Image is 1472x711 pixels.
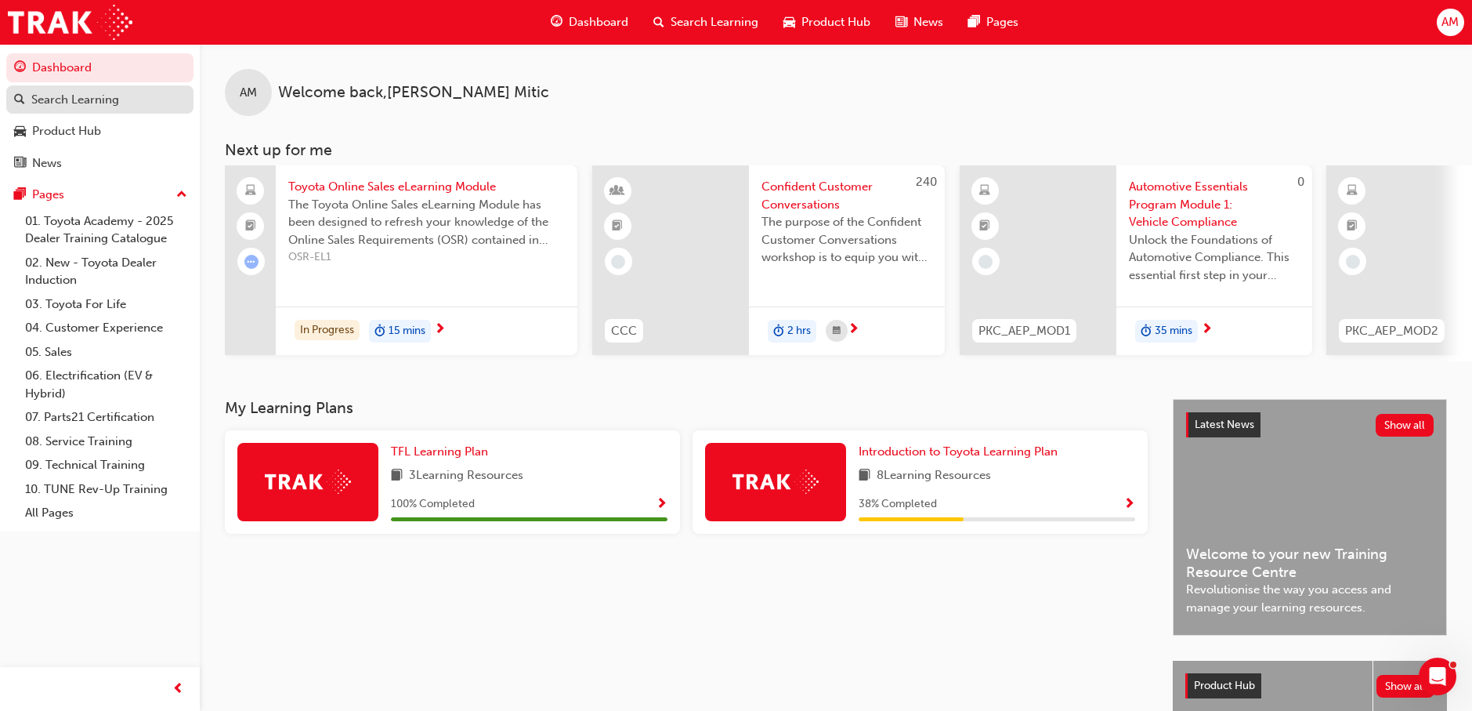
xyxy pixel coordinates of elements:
[859,443,1064,461] a: Introduction to Toyota Learning Plan
[19,251,193,292] a: 02. New - Toyota Dealer Induction
[1155,322,1192,340] span: 35 mins
[19,340,193,365] a: 05. Sales
[979,181,990,201] span: learningResourceType_ELEARNING-icon
[611,322,637,340] span: CCC
[1376,675,1435,698] button: Show all
[859,466,870,486] span: book-icon
[895,13,907,32] span: news-icon
[391,466,403,486] span: book-icon
[848,323,859,337] span: next-icon
[6,50,193,180] button: DashboardSearch LearningProduct HubNews
[288,178,565,196] span: Toyota Online Sales eLearning Module
[1346,255,1360,269] span: learningRecordVerb_NONE-icon
[245,216,256,237] span: booktick-icon
[225,165,577,355] a: Toyota Online Sales eLearning ModuleThe Toyota Online Sales eLearning Module has been designed to...
[1141,321,1152,342] span: duration-icon
[6,117,193,146] a: Product Hub
[783,13,795,32] span: car-icon
[979,216,990,237] span: booktick-icon
[172,680,184,699] span: prev-icon
[1123,495,1135,514] button: Show Progress
[1201,323,1213,337] span: next-icon
[1345,322,1438,340] span: PKC_AEP_MOD2
[31,91,119,109] div: Search Learning
[14,157,26,171] span: news-icon
[612,181,623,201] span: learningResourceType_INSTRUCTOR_LED-icon
[1419,658,1456,695] iframe: Intercom live chat
[883,6,956,38] a: news-iconNews
[1186,546,1434,581] span: Welcome to your new Training Resource Centre
[656,495,667,514] button: Show Progress
[1123,498,1135,512] span: Show Progress
[200,141,1472,159] h3: Next up for me
[409,466,523,486] span: 3 Learning Resources
[14,93,25,107] span: search-icon
[19,292,193,317] a: 03. Toyota For Life
[641,6,771,38] a: search-iconSearch Learning
[32,186,64,204] div: Pages
[986,13,1018,31] span: Pages
[551,13,562,32] span: guage-icon
[19,209,193,251] a: 01. Toyota Academy - 2025 Dealer Training Catalogue
[265,470,351,494] img: Trak
[833,321,841,341] span: calendar-icon
[6,180,193,209] button: Pages
[1347,181,1358,201] span: learningResourceType_ELEARNING-icon
[6,53,193,82] a: Dashboard
[1186,581,1434,616] span: Revolutionise the way you access and manage your learning resources.
[1173,399,1447,636] a: Latest NewsShow allWelcome to your new Training Resource CentreRevolutionise the way you access a...
[389,322,425,340] span: 15 mins
[592,165,945,355] a: 240CCCConfident Customer ConversationsThe purpose of the Confident Customer Conversations worksho...
[14,125,26,139] span: car-icon
[978,322,1070,340] span: PKC_AEP_MOD1
[787,322,811,340] span: 2 hrs
[761,213,932,267] span: The purpose of the Confident Customer Conversations workshop is to equip you with tools to commun...
[32,154,62,172] div: News
[978,255,993,269] span: learningRecordVerb_NONE-icon
[612,216,623,237] span: booktick-icon
[1297,175,1304,189] span: 0
[1437,9,1464,36] button: AM
[278,84,549,102] span: Welcome back , [PERSON_NAME] Mitic
[1129,231,1300,285] span: Unlock the Foundations of Automotive Compliance. This essential first step in your Automotive Ess...
[732,470,819,494] img: Trak
[288,248,565,267] span: OSR-EL1
[1194,679,1255,692] span: Product Hub
[391,443,494,461] a: TFL Learning Plan
[244,255,259,269] span: learningRecordVerb_ATTEMPT-icon
[1195,418,1254,431] span: Latest News
[671,13,758,31] span: Search Learning
[374,321,385,342] span: duration-icon
[6,85,193,114] a: Search Learning
[761,178,932,213] span: Confident Customer Conversations
[956,6,1031,38] a: pages-iconPages
[391,444,488,459] span: TFL Learning Plan
[176,185,187,205] span: up-icon
[1376,414,1434,437] button: Show all
[245,181,256,201] span: laptop-icon
[859,444,1058,459] span: Introduction to Toyota Learning Plan
[653,13,664,32] span: search-icon
[1129,178,1300,231] span: Automotive Essentials Program Module 1: Vehicle Compliance
[19,453,193,477] a: 09. Technical Training
[391,495,475,513] span: 100 % Completed
[913,13,943,31] span: News
[1441,13,1459,31] span: AM
[32,122,101,140] div: Product Hub
[916,175,937,189] span: 240
[288,196,565,249] span: The Toyota Online Sales eLearning Module has been designed to refresh your knowledge of the Onlin...
[14,61,26,75] span: guage-icon
[6,149,193,178] a: News
[538,6,641,38] a: guage-iconDashboard
[859,495,937,513] span: 38 % Completed
[295,320,360,341] div: In Progress
[611,255,625,269] span: learningRecordVerb_NONE-icon
[801,13,870,31] span: Product Hub
[8,5,132,40] img: Trak
[14,188,26,202] span: pages-icon
[656,498,667,512] span: Show Progress
[968,13,980,32] span: pages-icon
[240,84,257,102] span: AM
